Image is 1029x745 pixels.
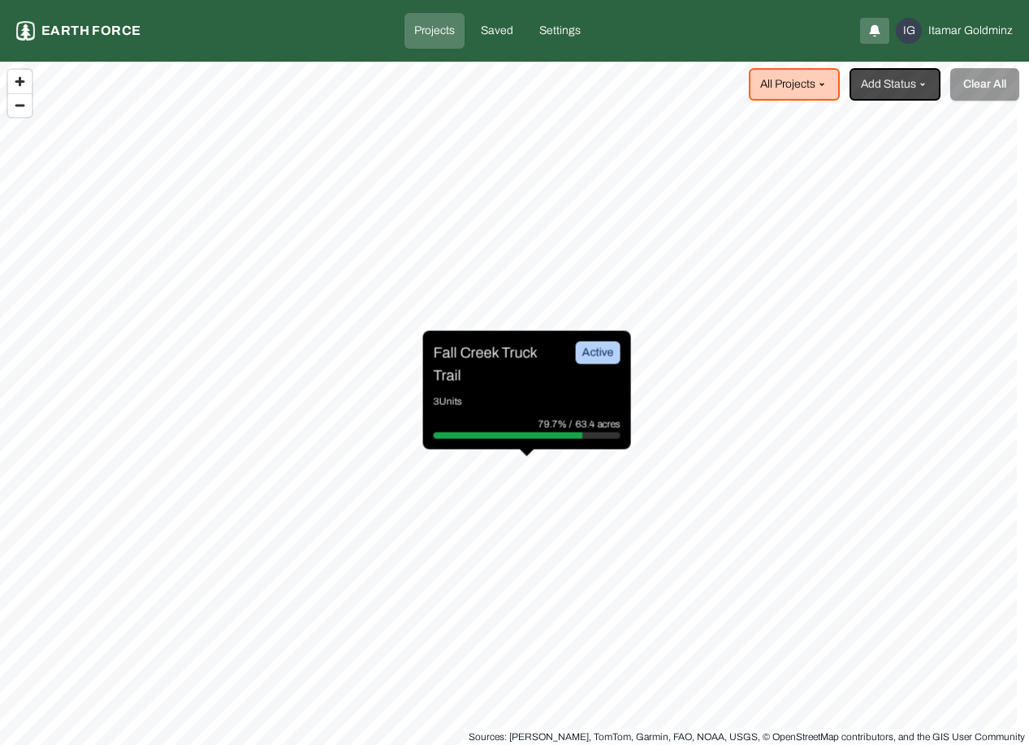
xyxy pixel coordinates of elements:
[576,342,620,364] div: Active
[749,68,840,101] button: All Projects
[530,13,590,49] a: Settings
[41,21,141,41] p: Earth force
[896,18,922,44] div: IG
[434,342,556,387] p: Fall Creek Truck Trail
[8,93,32,117] button: Zoom out
[538,416,576,433] p: 79.7% /
[471,13,523,49] a: Saved
[434,394,620,410] p: 3 Units
[850,68,940,101] button: Add Status
[964,23,1013,39] span: Goldminz
[469,729,1025,745] div: Sources: [PERSON_NAME], TomTom, Garmin, FAO, NOAA, USGS, © OpenStreetMap contributors, and the GI...
[414,23,455,39] p: Projects
[896,18,1013,44] button: IGItamarGoldminz
[481,23,513,39] p: Saved
[404,13,465,49] a: Projects
[16,21,35,41] img: earthforce-logo-white-uG4MPadI.svg
[576,416,620,433] p: 63.4 acres
[8,70,32,93] button: Zoom in
[928,23,961,39] span: Itamar
[539,23,581,39] p: Settings
[950,68,1019,101] button: Clear All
